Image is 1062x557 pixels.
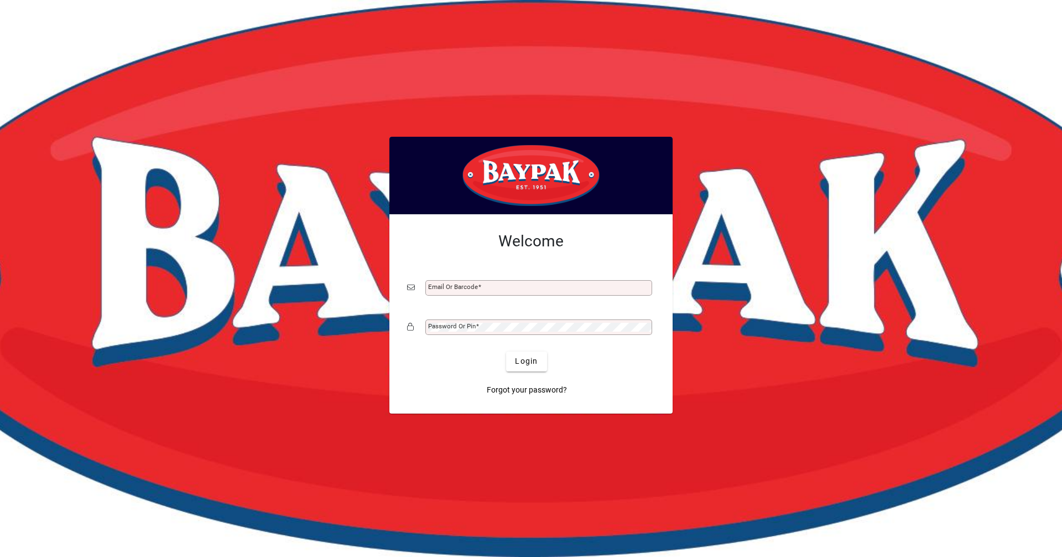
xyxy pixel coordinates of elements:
[407,232,655,251] h2: Welcome
[428,322,476,330] mat-label: Password or Pin
[506,352,546,372] button: Login
[487,384,567,396] span: Forgot your password?
[482,380,571,400] a: Forgot your password?
[515,355,538,367] span: Login
[428,283,478,291] mat-label: Email or Barcode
